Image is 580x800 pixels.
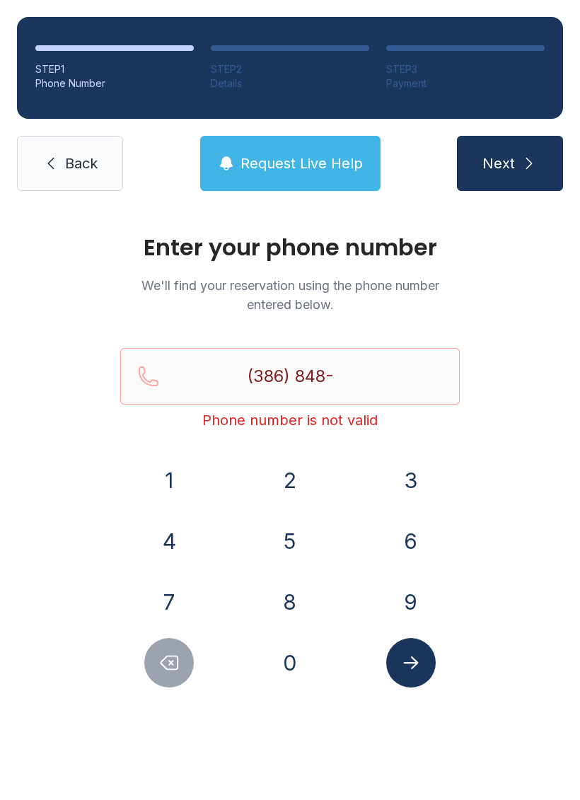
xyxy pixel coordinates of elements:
button: Submit lookup form [386,638,436,688]
button: 3 [386,456,436,505]
button: 1 [144,456,194,505]
div: Phone number is not valid [120,410,460,430]
button: 2 [265,456,315,505]
div: STEP 1 [35,62,194,76]
button: 8 [265,577,315,627]
button: 7 [144,577,194,627]
h1: Enter your phone number [120,236,460,259]
span: Back [65,153,98,173]
button: 5 [265,516,315,566]
div: Details [211,76,369,91]
span: Next [482,153,515,173]
div: STEP 2 [211,62,369,76]
input: Reservation phone number [120,348,460,405]
div: Payment [386,76,545,91]
button: 4 [144,516,194,566]
div: Phone Number [35,76,194,91]
span: Request Live Help [240,153,363,173]
button: 0 [265,638,315,688]
button: Delete number [144,638,194,688]
p: We'll find your reservation using the phone number entered below. [120,276,460,314]
button: 9 [386,577,436,627]
div: STEP 3 [386,62,545,76]
button: 6 [386,516,436,566]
